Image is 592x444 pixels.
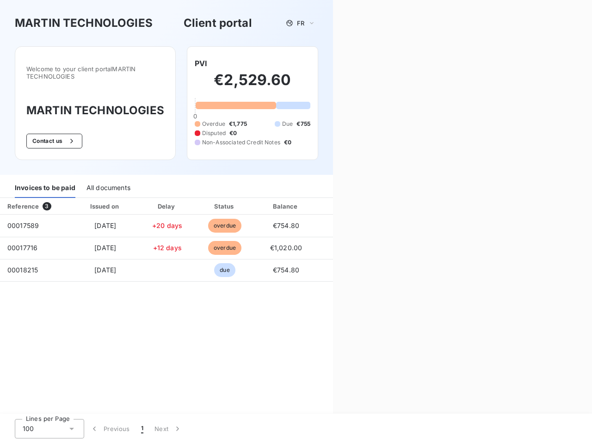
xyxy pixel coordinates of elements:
[149,419,188,438] button: Next
[208,219,241,233] span: overdue
[74,202,137,211] div: Issued on
[195,71,310,99] h2: €2,529.60
[141,202,194,211] div: Delay
[273,222,299,229] span: €754.80
[15,179,75,198] div: Invoices to be paid
[197,202,253,211] div: Status
[296,120,310,128] span: €755
[273,266,299,274] span: €754.80
[7,222,39,229] span: 00017589
[7,203,39,210] div: Reference
[282,120,293,128] span: Due
[202,120,225,128] span: Overdue
[270,244,302,252] span: €1,020.00
[94,244,116,252] span: [DATE]
[208,241,241,255] span: overdue
[229,120,247,128] span: €1,775
[153,244,182,252] span: +12 days
[141,424,143,433] span: 1
[297,19,304,27] span: FR
[7,266,38,274] span: 00018215
[26,65,164,80] span: Welcome to your client portal MARTIN TECHNOLOGIES
[94,266,116,274] span: [DATE]
[84,419,136,438] button: Previous
[94,222,116,229] span: [DATE]
[7,244,37,252] span: 00017716
[229,129,237,137] span: €0
[256,202,316,211] div: Balance
[23,424,34,433] span: 100
[26,134,82,148] button: Contact us
[26,102,164,119] h3: MARTIN TECHNOLOGIES
[195,58,207,69] h6: PVI
[320,202,367,211] div: PDF
[202,138,280,147] span: Non-Associated Credit Notes
[214,263,235,277] span: due
[136,419,149,438] button: 1
[284,138,291,147] span: €0
[184,15,252,31] h3: Client portal
[15,15,153,31] h3: MARTIN TECHNOLOGIES
[152,222,182,229] span: +20 days
[193,112,197,120] span: 0
[43,202,51,210] span: 3
[202,129,226,137] span: Disputed
[86,179,130,198] div: All documents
